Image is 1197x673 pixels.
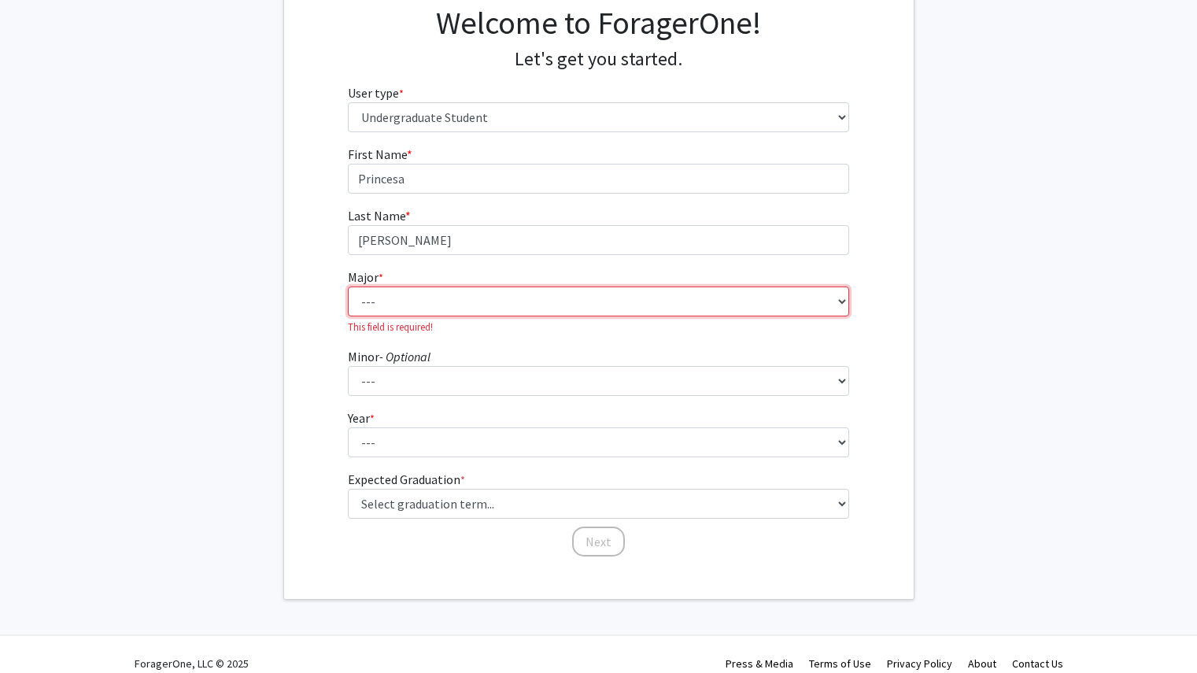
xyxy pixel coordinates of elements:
a: Privacy Policy [887,656,952,671]
button: Next [572,527,625,557]
label: Major [348,268,383,287]
iframe: Chat [12,602,67,661]
h4: Let's get you started. [348,48,849,71]
span: Last Name [348,208,405,224]
a: Contact Us [1012,656,1063,671]
a: Terms of Use [809,656,871,671]
label: Year [348,409,375,427]
a: Press & Media [726,656,793,671]
i: - Optional [379,349,430,364]
label: Minor [348,347,430,366]
label: Expected Graduation [348,470,465,489]
h1: Welcome to ForagerOne! [348,4,849,42]
a: About [968,656,996,671]
p: This field is required! [348,320,849,335]
span: First Name [348,146,407,162]
label: User type [348,83,404,102]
